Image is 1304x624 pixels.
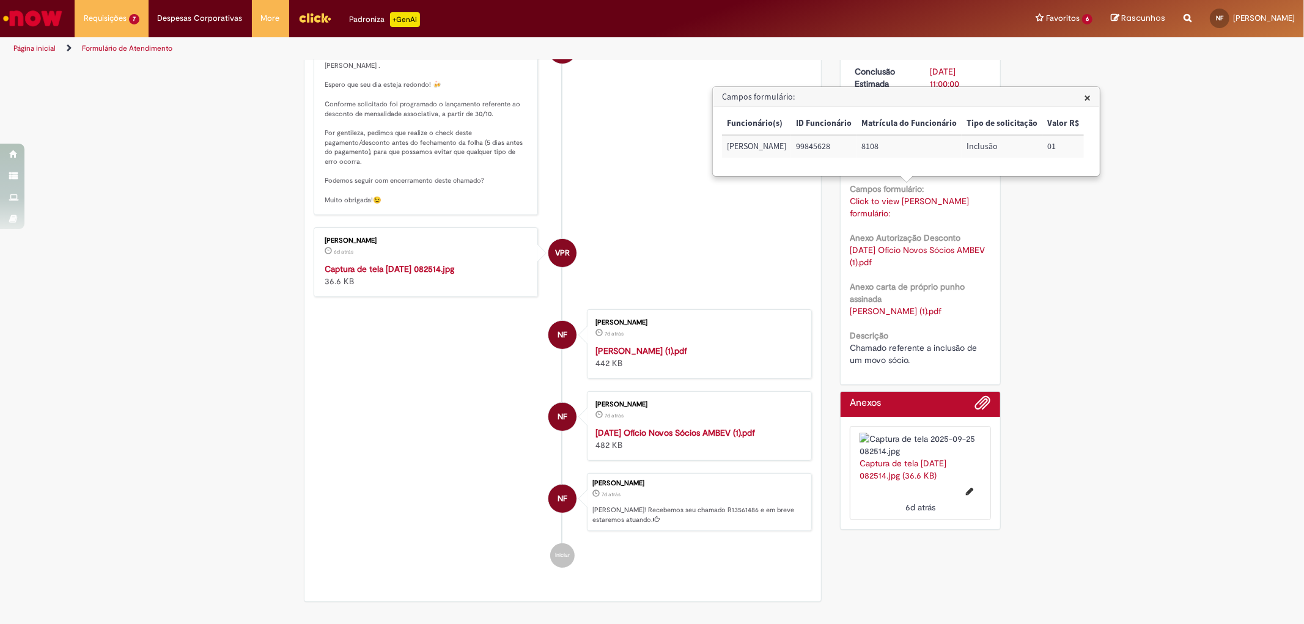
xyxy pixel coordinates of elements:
p: [PERSON_NAME]! Recebemos seu chamado R13561486 e em breve estaremos atuando. [592,505,805,524]
div: Nicole Flausino Fratoni [548,485,576,513]
span: NF [1216,14,1223,22]
span: Rascunhos [1121,12,1165,24]
time: 24/09/2025 08:28:35 [605,412,624,419]
img: click_logo_yellow_360x200.png [298,9,331,27]
span: 7d atrás [605,330,624,337]
th: Valor R$ [1042,112,1084,135]
span: More [261,12,280,24]
span: NF [558,402,567,431]
time: 24/09/2025 08:29:22 [602,491,621,498]
b: Anexo Autorização Desconto [850,232,960,243]
span: VPR [555,238,570,268]
span: Despesas Corporativas [158,12,243,24]
div: 482 KB [595,427,799,451]
time: 25/09/2025 08:25:27 [334,248,354,255]
th: Tipo de solicitação [962,112,1042,135]
a: Download de 2025.09.15 Ofício Novos Sócios AMBEV (1).pdf [850,244,987,268]
div: Vanessa Paiva Ribeiro [548,239,576,267]
span: 7d atrás [605,412,624,419]
time: 25/09/2025 08:25:27 [905,502,935,513]
span: Requisições [84,12,127,24]
span: Chamado referente a inclusão de um movo sócio. [850,342,979,365]
p: +GenAi [390,12,420,27]
div: Nicole Flausino Fratoni [548,321,576,349]
div: [PERSON_NAME] [595,319,799,326]
h3: Campos formulário: [713,87,1099,107]
dt: Conclusão Estimada [845,65,921,90]
button: Editar nome de arquivo Captura de tela 2025-09-25 082514.jpg [959,482,981,501]
td: Funcionário(s): Cesar Luiz De Souza Costa [722,135,791,158]
th: ID Funcionário [791,112,856,135]
td: Matrícula do Funcionário: 8108 [856,135,962,158]
div: Nicole Flausino Fratoni [548,403,576,431]
button: Close [1084,91,1091,104]
span: 6d atrás [334,248,354,255]
h2: Anexos [850,398,881,409]
a: [PERSON_NAME] (1).pdf [595,345,687,356]
div: [PERSON_NAME] [592,480,805,487]
div: Padroniza [350,12,420,27]
a: Rascunhos [1111,13,1165,24]
span: NF [558,484,567,513]
p: [PERSON_NAME] . Espero que seu dia esteja redondo! 🍻 Conforme solicitado foi programado o lançame... [325,61,529,205]
a: Captura de tela [DATE] 082514.jpg (36.6 KB) [860,458,946,481]
img: Captura de tela 2025-09-25 082514.jpg [860,433,981,457]
div: Campos formulário: [712,86,1100,177]
div: [PERSON_NAME] [595,401,799,408]
th: Matrícula do Funcionário [856,112,962,135]
li: Nicole Flausino Fratoni [314,473,812,532]
div: 442 KB [595,345,799,369]
ul: Trilhas de página [9,37,860,60]
a: Click to view [PERSON_NAME] formulário: [850,196,969,219]
b: Anexo carta de próprio punho assinada [850,281,965,304]
td: Valor R$: 01 [1042,135,1084,158]
a: Captura de tela [DATE] 082514.jpg [325,263,455,274]
span: 7 [129,14,139,24]
span: NF [558,320,567,350]
span: 7d atrás [602,491,621,498]
ul: Histórico de tíquete [314,12,812,580]
a: Download de CESAR LUIZ DE SOUZA COSTA (1).pdf [850,306,941,317]
div: [DATE] 11:00:00 [930,65,987,90]
div: [PERSON_NAME] [325,237,529,244]
span: [PERSON_NAME] [1233,13,1295,23]
a: Formulário de Atendimento [82,43,172,53]
span: 6d atrás [905,502,935,513]
img: ServiceNow [1,6,64,31]
div: 36.6 KB [325,263,529,287]
td: Tipo de solicitação: Inclusão [962,135,1042,158]
span: Favoritos [1046,12,1080,24]
time: 24/09/2025 08:28:38 [605,330,624,337]
b: Descrição [850,330,888,341]
a: Página inicial [13,43,56,53]
button: Adicionar anexos [975,395,991,417]
td: ID Funcionário: 99845628 [791,135,856,158]
th: Funcionário(s) [722,112,791,135]
span: × [1084,89,1091,106]
a: [DATE] Ofício Novos Sócios AMBEV (1).pdf [595,427,755,438]
b: Campos formulário: [850,183,924,194]
span: 6 [1082,14,1092,24]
